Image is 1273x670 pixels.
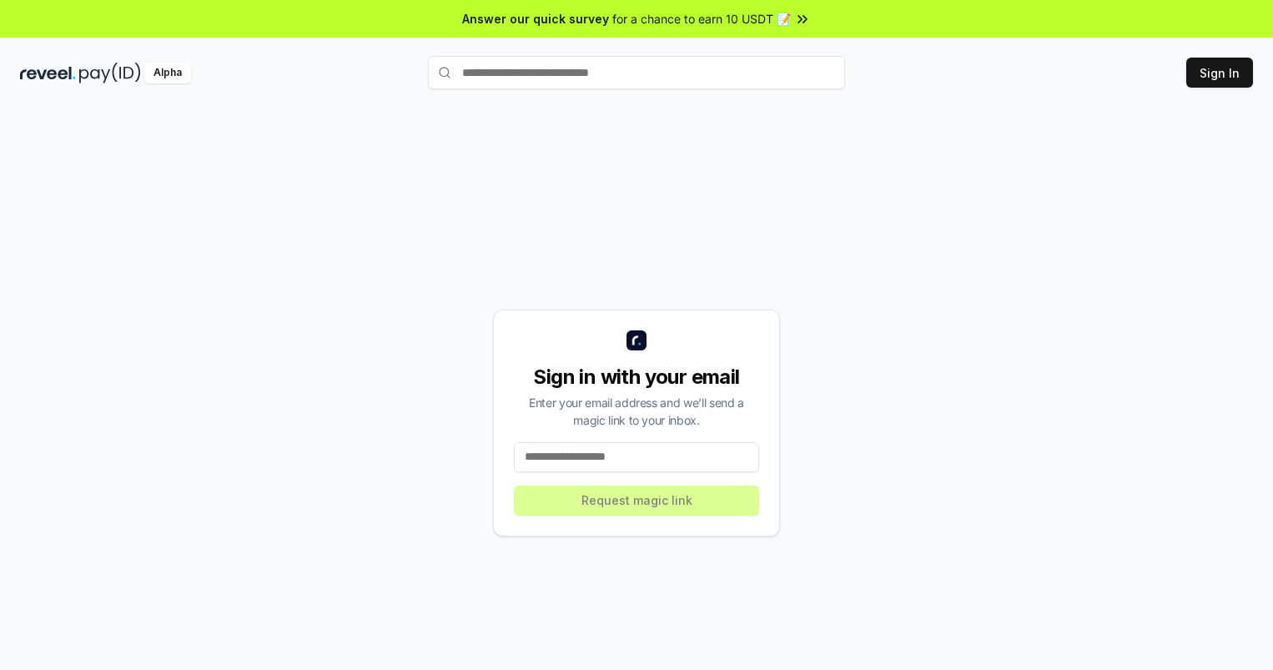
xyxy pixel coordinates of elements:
img: reveel_dark [20,63,76,83]
img: logo_small [626,330,647,350]
button: Sign In [1186,58,1253,88]
div: Alpha [144,63,191,83]
div: Enter your email address and we’ll send a magic link to your inbox. [514,394,759,429]
div: Sign in with your email [514,364,759,390]
span: Answer our quick survey [462,10,609,28]
img: pay_id [79,63,141,83]
span: for a chance to earn 10 USDT 📝 [612,10,791,28]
